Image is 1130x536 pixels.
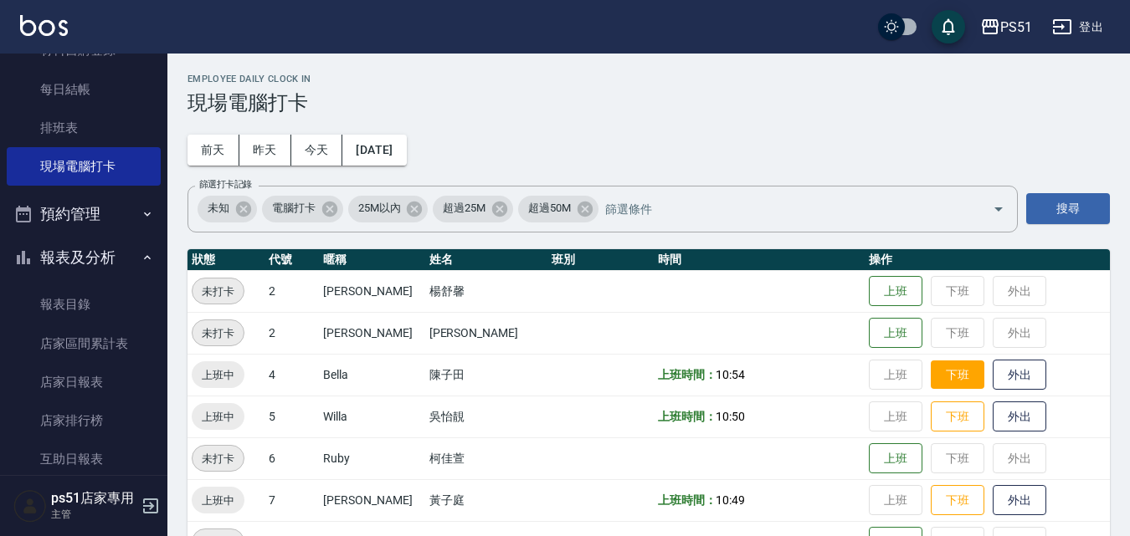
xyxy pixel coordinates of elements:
th: 代號 [265,249,319,271]
b: 上班時間： [658,410,717,423]
span: 上班中 [192,366,244,384]
td: 柯佳萱 [425,437,548,479]
p: 主管 [51,507,136,522]
td: Ruby [319,437,424,479]
td: 吳怡靚 [425,396,548,437]
button: 外出 [993,401,1046,432]
button: 前天 [187,135,239,166]
button: [DATE] [342,135,406,166]
div: 超過25M [433,196,513,222]
th: 狀態 [187,249,265,271]
a: 報表目錄 [7,285,161,324]
h5: ps51店家專用 [51,490,136,507]
td: Bella [319,354,424,396]
button: 上班 [869,276,922,307]
td: 4 [265,354,319,396]
span: 25M以內 [348,200,411,217]
th: 時間 [654,249,865,271]
h3: 現場電腦打卡 [187,91,1110,115]
button: save [932,10,965,43]
span: 上班中 [192,492,244,509]
a: 店家排行榜 [7,401,161,440]
img: Logo [20,15,68,36]
div: 電腦打卡 [262,196,343,222]
button: 登出 [1045,12,1110,43]
th: 操作 [865,249,1110,271]
td: 楊舒馨 [425,270,548,312]
th: 暱稱 [319,249,424,271]
button: 下班 [931,485,984,516]
button: 預約管理 [7,192,161,236]
button: 搜尋 [1026,193,1110,224]
a: 互助日報表 [7,440,161,478]
td: 黃子庭 [425,479,548,521]
td: 7 [265,479,319,521]
span: 10:54 [716,368,745,381]
span: 未打卡 [193,450,244,467]
td: [PERSON_NAME] [425,312,548,354]
span: 未知 [198,200,239,217]
td: 2 [265,270,319,312]
button: Open [985,196,1012,222]
th: 班別 [547,249,653,271]
span: 未打卡 [193,324,244,342]
td: [PERSON_NAME] [319,312,424,354]
div: 25M以內 [348,196,429,222]
span: 10:49 [716,493,745,507]
td: 陳子田 [425,354,548,396]
div: 未知 [198,196,257,222]
td: 2 [265,312,319,354]
button: 外出 [993,485,1046,516]
button: 下班 [931,360,984,390]
div: 超過50M [518,196,598,222]
img: Person [13,489,47,523]
a: 排班表 [7,109,161,147]
div: PS51 [1000,17,1032,38]
td: Willa [319,396,424,437]
button: 上班 [869,318,922,349]
button: 今天 [291,135,343,166]
a: 店家區間累計表 [7,324,161,363]
td: [PERSON_NAME] [319,270,424,312]
b: 上班時間： [658,368,717,381]
td: 6 [265,437,319,479]
span: 未打卡 [193,283,244,300]
button: 下班 [931,401,984,432]
button: PS51 [973,10,1039,44]
a: 店家日報表 [7,363,161,401]
a: 每日結帳 [7,70,161,109]
h2: Employee Daily Clock In [187,74,1110,84]
button: 昨天 [239,135,291,166]
button: 報表及分析 [7,236,161,279]
span: 超過50M [518,200,581,217]
label: 篩選打卡記錄 [199,178,252,191]
span: 超過25M [433,200,496,217]
span: 10:50 [716,410,745,423]
span: 電腦打卡 [262,200,326,217]
td: [PERSON_NAME] [319,479,424,521]
input: 篩選條件 [601,194,963,223]
span: 上班中 [192,408,244,426]
th: 姓名 [425,249,548,271]
button: 上班 [869,443,922,474]
td: 5 [265,396,319,437]
b: 上班時間： [658,493,717,507]
a: 現場電腦打卡 [7,147,161,186]
button: 外出 [993,360,1046,391]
